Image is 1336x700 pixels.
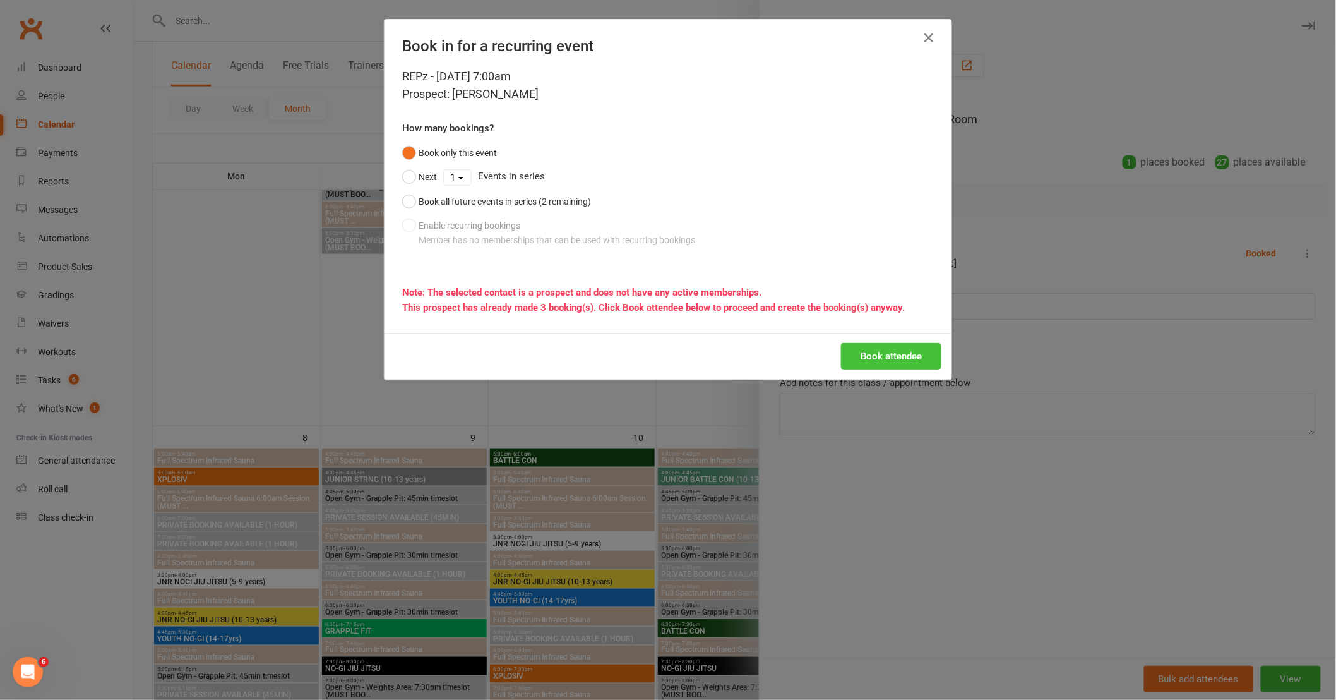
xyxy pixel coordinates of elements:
[841,343,941,370] button: Book attendee
[402,121,494,136] label: How many bookings?
[402,68,934,103] div: REPz - [DATE] 7:00am Prospect: [PERSON_NAME]
[402,37,934,55] h4: Book in for a recurring event
[402,285,934,300] div: Note: The selected contact is a prospect and does not have any active memberships.
[402,190,591,214] button: Book all future events in series (2 remaining)
[402,300,934,315] div: This prospect has already made 3 booking(s). Click Book attendee below to proceed and create the ...
[919,28,939,48] button: Close
[402,165,437,189] button: Next
[402,141,497,165] button: Book only this event
[419,195,591,208] div: Book all future events in series (2 remaining)
[13,657,43,687] iframe: Intercom live chat
[39,657,49,667] span: 6
[402,165,934,189] div: Events in series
